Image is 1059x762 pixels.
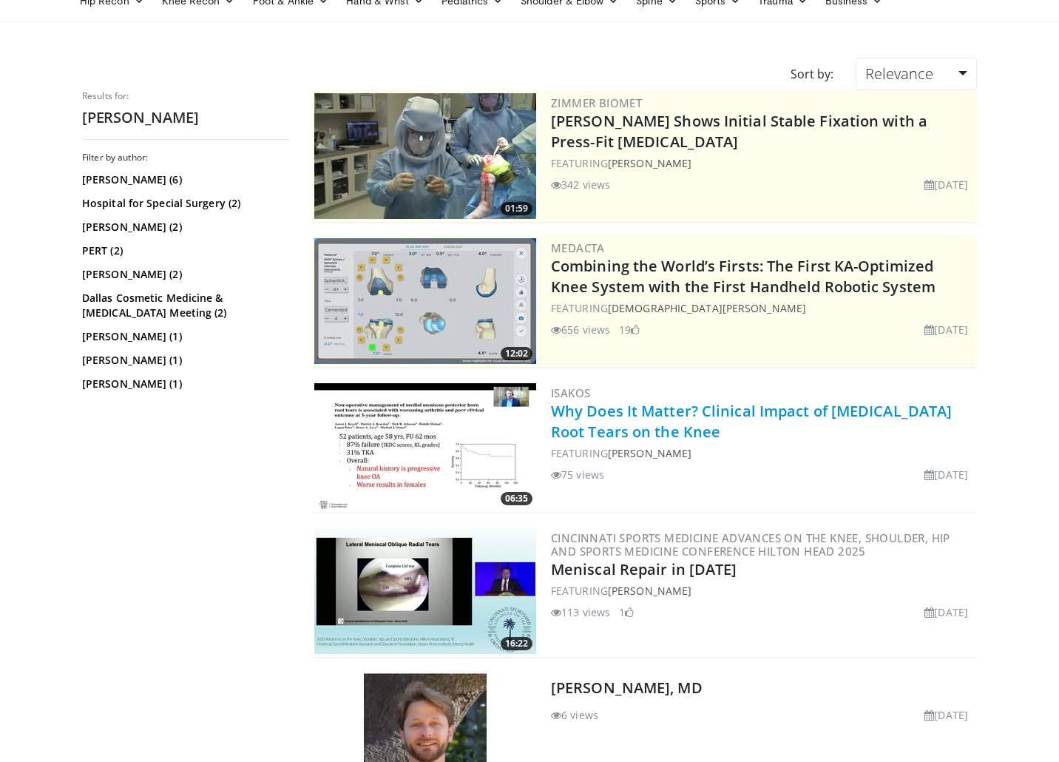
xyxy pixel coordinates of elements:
a: [PERSON_NAME] [608,446,691,460]
li: [DATE] [924,322,968,337]
p: Results for: [82,90,289,102]
li: 113 views [551,604,610,620]
a: [PERSON_NAME] (1) [82,353,285,368]
li: 656 views [551,322,610,337]
div: Sort by: [779,58,845,90]
li: 342 views [551,177,610,192]
a: 06:35 [314,383,536,509]
h3: Filter by author: [82,152,289,163]
h2: [PERSON_NAME] [82,108,289,127]
a: ISAKOS [551,385,590,400]
img: 6bc46ad6-b634-4876-a934-24d4e08d5fac.300x170_q85_crop-smart_upscale.jpg [314,93,536,219]
a: Combining the World’s Firsts: The First KA-Optimized Knee System with the First Handheld Robotic ... [551,256,935,297]
a: [PERSON_NAME] (6) [82,172,285,187]
span: 01:59 [501,202,532,215]
a: 01:59 [314,93,536,219]
img: aaf1b7f9-f888-4d9f-a252-3ca059a0bd02.300x170_q85_crop-smart_upscale.jpg [314,238,536,364]
a: [PERSON_NAME] (2) [82,267,285,282]
a: [PERSON_NAME] (2) [82,220,285,235]
a: PERT (2) [82,243,285,258]
span: Relevance [865,64,933,84]
a: Hospital for Special Surgery (2) [82,196,285,211]
a: Medacta [551,240,605,255]
span: 12:02 [501,347,532,360]
div: FEATURING [551,445,974,461]
a: [PERSON_NAME] (1) [82,329,285,344]
a: 16:22 [314,528,536,654]
a: 12:02 [314,238,536,364]
a: Dallas Cosmetic Medicine & [MEDICAL_DATA] Meeting (2) [82,291,285,320]
li: 75 views [551,467,604,482]
a: [PERSON_NAME] [608,156,691,170]
li: [DATE] [924,604,968,620]
li: 6 views [551,707,598,723]
img: 0d91ae03-d367-4a8f-b33b-acf9f851ce9f.300x170_q85_crop-smart_upscale.jpg [314,383,536,509]
a: [PERSON_NAME] Shows Initial Stable Fixation with a Press-Fit [MEDICAL_DATA] [551,111,927,152]
li: [DATE] [924,467,968,482]
li: [DATE] [924,707,968,723]
li: [DATE] [924,177,968,192]
a: [PERSON_NAME], MD [551,678,703,698]
div: FEATURING [551,583,974,599]
span: 16:22 [501,637,532,650]
img: 5c3aab28-8561-4027-8ef4-f51a15d1d1ea.300x170_q85_crop-smart_upscale.jpg [314,528,536,654]
span: 06:35 [501,492,532,505]
a: Why Does It Matter? Clinical Impact of [MEDICAL_DATA] Root Tears on the Knee [551,401,952,442]
a: Relevance [856,58,977,90]
li: 19 [619,322,640,337]
div: FEATURING [551,155,974,171]
a: Zimmer Biomet [551,95,642,110]
li: 1 [619,604,634,620]
a: [DEMOGRAPHIC_DATA][PERSON_NAME] [608,301,806,315]
div: FEATURING [551,300,974,316]
a: Meniscal Repair in [DATE] [551,559,737,579]
a: Cincinnati Sports Medicine Advances on the Knee, Shoulder, Hip and Sports Medicine Conference Hil... [551,530,950,559]
a: [PERSON_NAME] (1) [82,377,285,391]
a: [PERSON_NAME] [608,584,691,598]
